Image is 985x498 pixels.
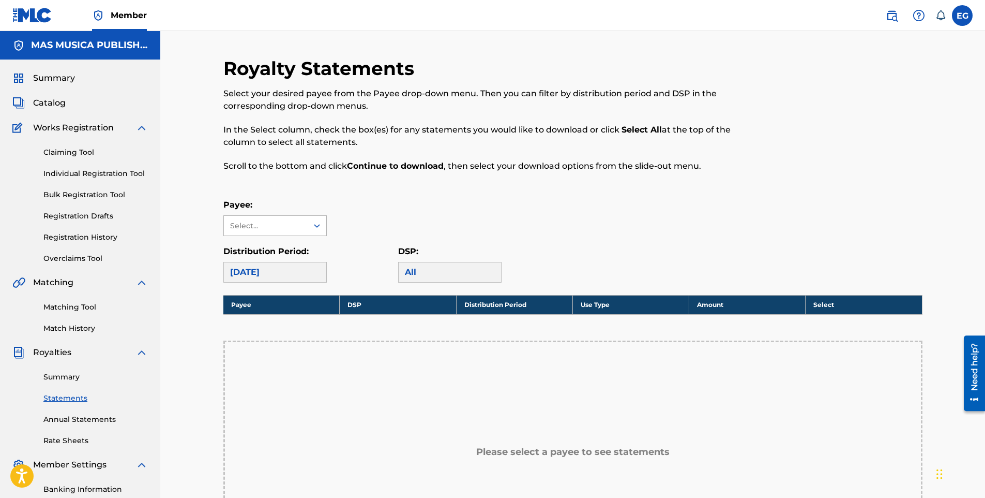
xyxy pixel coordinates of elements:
th: Payee [223,295,340,314]
img: Royalties [12,346,25,359]
img: expand [135,459,148,471]
a: SummarySummary [12,72,75,84]
img: expand [135,346,148,359]
strong: Select All [622,125,662,135]
iframe: Resource Center [956,331,985,415]
img: search [886,9,898,22]
img: expand [135,276,148,289]
a: Overclaims Tool [43,253,148,264]
label: Payee: [223,200,252,210]
div: Help [908,5,929,26]
a: Annual Statements [43,414,148,425]
label: Distribution Period: [223,246,309,256]
img: Catalog [12,97,25,109]
div: Select... [230,221,300,231]
span: Member Settings [33,459,107,471]
span: Works Registration [33,122,114,134]
a: Rate Sheets [43,435,148,446]
span: Member [111,9,147,21]
a: Match History [43,323,148,334]
a: Statements [43,393,148,404]
img: expand [135,122,148,134]
th: DSP [340,295,456,314]
p: Select your desired payee from the Payee drop-down menu. Then you can filter by distribution peri... [223,87,762,112]
img: MLC Logo [12,8,52,23]
p: Scroll to the bottom and click , then select your download options from the slide-out menu. [223,160,762,172]
div: Notifications [935,10,946,21]
h2: Royalty Statements [223,57,419,80]
a: Banking Information [43,484,148,495]
a: Individual Registration Tool [43,168,148,179]
strong: Continue to download [347,161,444,171]
img: help [913,9,925,22]
img: Accounts [12,39,25,52]
img: Works Registration [12,122,26,134]
img: Member Settings [12,459,25,471]
a: Summary [43,372,148,383]
a: Registration Drafts [43,211,148,222]
div: Drag [936,459,943,490]
h5: MAS MUSICA PUBLISHING [31,39,148,51]
a: Registration History [43,232,148,243]
th: Select [806,295,922,314]
span: Catalog [33,97,66,109]
th: Use Type [572,295,689,314]
h5: Please select a payee to see statements [476,446,670,458]
img: Top Rightsholder [92,9,104,22]
img: Summary [12,72,25,84]
th: Distribution Period [456,295,572,314]
a: Claiming Tool [43,147,148,158]
img: Matching [12,276,25,289]
iframe: Chat Widget [933,448,985,498]
span: Matching [33,276,73,289]
span: Royalties [33,346,71,359]
label: DSP: [398,246,418,256]
a: Bulk Registration Tool [43,189,148,200]
p: In the Select column, check the box(es) for any statements you would like to download or click at... [223,124,762,149]
div: User Menu [952,5,973,26]
th: Amount [689,295,806,314]
a: Matching Tool [43,302,148,313]
span: Summary [33,72,75,84]
a: Public Search [882,5,902,26]
a: CatalogCatalog [12,97,66,109]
